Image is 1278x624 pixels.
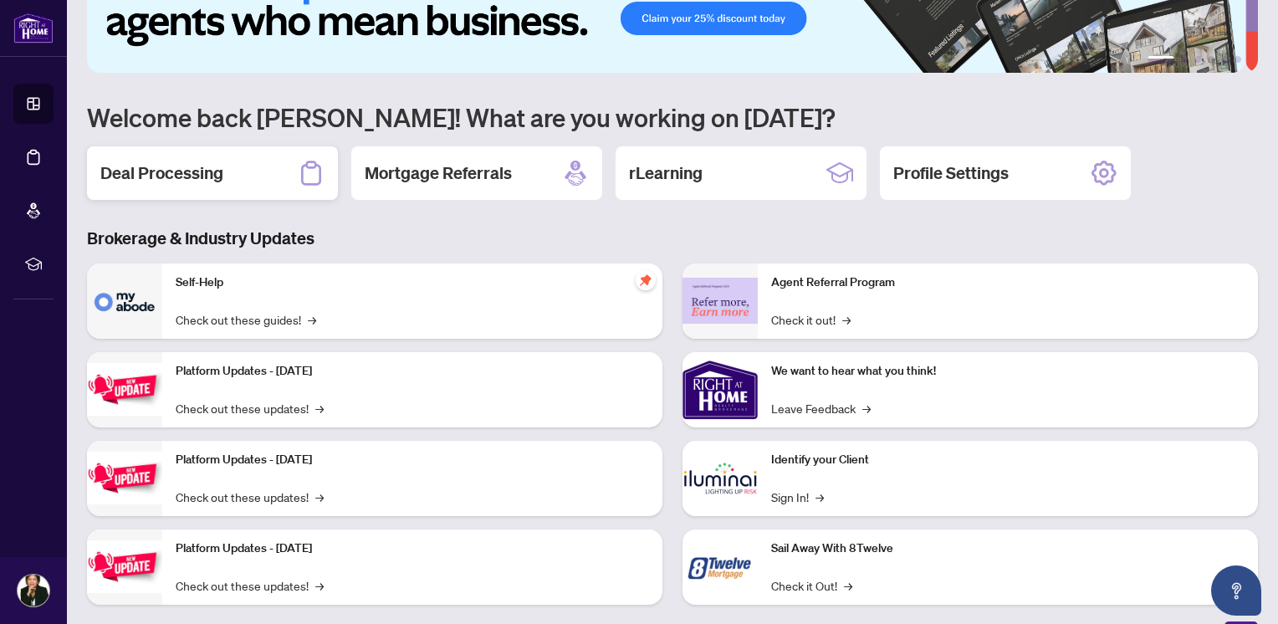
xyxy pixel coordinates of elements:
[771,310,851,329] a: Check it out!→
[1208,56,1214,63] button: 4
[682,278,758,324] img: Agent Referral Program
[87,101,1258,133] h1: Welcome back [PERSON_NAME]! What are you working on [DATE]?
[315,399,324,417] span: →
[176,362,649,381] p: Platform Updates - [DATE]
[1181,56,1188,63] button: 2
[87,540,162,593] img: Platform Updates - June 23, 2025
[771,451,1245,469] p: Identify your Client
[176,540,649,558] p: Platform Updates - [DATE]
[1148,56,1174,63] button: 1
[176,576,324,595] a: Check out these updates!→
[176,451,649,469] p: Platform Updates - [DATE]
[862,399,871,417] span: →
[771,274,1245,292] p: Agent Referral Program
[771,576,852,595] a: Check it Out!→
[815,488,824,506] span: →
[1235,56,1241,63] button: 6
[844,576,852,595] span: →
[315,576,324,595] span: →
[13,13,54,43] img: logo
[1211,565,1261,616] button: Open asap
[365,161,512,185] h2: Mortgage Referrals
[87,263,162,339] img: Self-Help
[682,441,758,516] img: Identify your Client
[87,227,1258,250] h3: Brokerage & Industry Updates
[176,274,649,292] p: Self-Help
[308,310,316,329] span: →
[636,270,656,290] span: pushpin
[176,488,324,506] a: Check out these updates!→
[629,161,703,185] h2: rLearning
[315,488,324,506] span: →
[1194,56,1201,63] button: 3
[682,529,758,605] img: Sail Away With 8Twelve
[771,399,871,417] a: Leave Feedback→
[771,540,1245,558] p: Sail Away With 8Twelve
[771,488,824,506] a: Sign In!→
[176,399,324,417] a: Check out these updates!→
[176,310,316,329] a: Check out these guides!→
[1221,56,1228,63] button: 5
[87,363,162,416] img: Platform Updates - July 21, 2025
[87,452,162,504] img: Platform Updates - July 8, 2025
[682,352,758,427] img: We want to hear what you think!
[893,161,1009,185] h2: Profile Settings
[842,310,851,329] span: →
[18,575,49,606] img: Profile Icon
[100,161,223,185] h2: Deal Processing
[771,362,1245,381] p: We want to hear what you think!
